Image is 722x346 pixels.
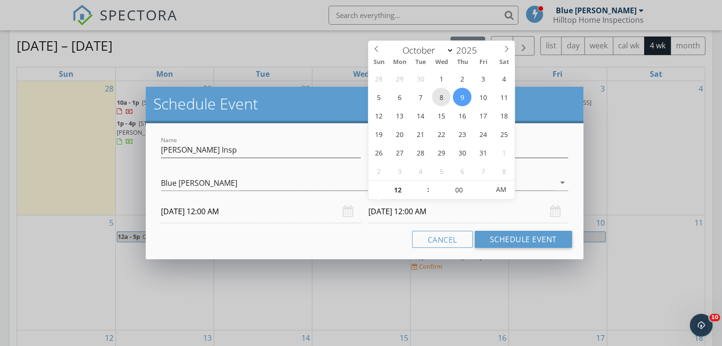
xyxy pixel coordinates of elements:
[390,162,409,180] span: November 3, 2025
[473,59,494,65] span: Fri
[431,59,452,65] span: Wed
[453,69,471,88] span: October 2, 2025
[495,143,513,162] span: November 1, 2025
[369,106,388,125] span: October 12, 2025
[474,125,492,143] span: October 24, 2025
[557,177,568,188] i: arrow_drop_down
[454,44,485,56] input: Year
[410,59,431,65] span: Tue
[432,106,450,125] span: October 15, 2025
[453,106,471,125] span: October 16, 2025
[411,69,430,88] span: September 30, 2025
[390,125,409,143] span: October 20, 2025
[474,162,492,180] span: November 7, 2025
[411,162,430,180] span: November 4, 2025
[432,162,450,180] span: November 5, 2025
[390,69,409,88] span: September 29, 2025
[452,59,473,65] span: Thu
[390,88,409,106] span: October 6, 2025
[368,59,389,65] span: Sun
[369,125,388,143] span: October 19, 2025
[495,69,513,88] span: October 4, 2025
[432,69,450,88] span: October 1, 2025
[474,143,492,162] span: October 31, 2025
[411,143,430,162] span: October 28, 2025
[161,179,237,187] div: Blue [PERSON_NAME]
[368,200,568,223] input: Select date
[369,143,388,162] span: October 26, 2025
[475,231,572,248] button: Schedule Event
[474,69,492,88] span: October 3, 2025
[412,231,473,248] button: Cancel
[453,125,471,143] span: October 23, 2025
[427,180,430,199] span: :
[369,162,388,180] span: November 2, 2025
[494,59,515,65] span: Sat
[488,180,514,199] span: Click to toggle
[690,314,713,337] iframe: Intercom live chat
[495,125,513,143] span: October 25, 2025
[390,106,409,125] span: October 13, 2025
[709,314,720,321] span: 10
[411,106,430,125] span: October 14, 2025
[411,125,430,143] span: October 21, 2025
[495,88,513,106] span: October 11, 2025
[153,94,576,113] h2: Schedule Event
[432,143,450,162] span: October 29, 2025
[453,162,471,180] span: November 6, 2025
[411,88,430,106] span: October 7, 2025
[495,162,513,180] span: November 8, 2025
[453,88,471,106] span: October 9, 2025
[369,69,388,88] span: September 28, 2025
[474,106,492,125] span: October 17, 2025
[390,143,409,162] span: October 27, 2025
[432,125,450,143] span: October 22, 2025
[432,88,450,106] span: October 8, 2025
[474,88,492,106] span: October 10, 2025
[495,106,513,125] span: October 18, 2025
[453,143,471,162] span: October 30, 2025
[161,200,361,223] input: Select date
[369,88,388,106] span: October 5, 2025
[389,59,410,65] span: Mon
